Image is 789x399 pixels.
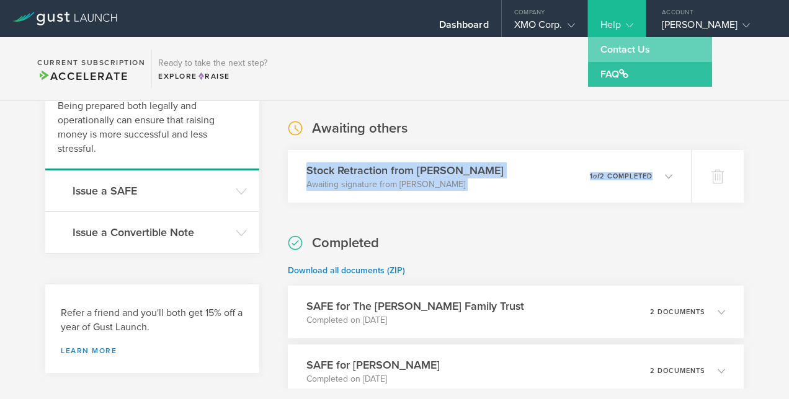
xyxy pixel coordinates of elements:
[514,19,575,37] div: XMO Corp.
[600,19,633,37] div: Help
[37,69,128,83] span: Accelerate
[306,162,504,178] h3: Stock Retraction from [PERSON_NAME]
[288,265,405,276] a: Download all documents (ZIP)
[306,314,524,327] p: Completed on [DATE]
[727,340,789,399] iframe: Chat Widget
[158,71,267,82] div: Explore
[306,298,524,314] h3: SAFE for The [PERSON_NAME] Family Trust
[197,72,230,81] span: Raise
[151,50,274,88] div: Ready to take the next step?ExploreRaise
[73,183,230,199] h3: Issue a SAFE
[439,19,489,37] div: Dashboard
[61,306,244,335] h3: Refer a friend and you'll both get 15% off a year of Gust Launch.
[662,19,767,37] div: [PERSON_NAME]
[312,120,408,138] h2: Awaiting others
[45,72,259,170] div: Fundraising can be a challenging process. Being prepared both legally and operationally can ensur...
[312,234,379,252] h2: Completed
[650,367,705,374] p: 2 documents
[61,347,244,354] a: Learn more
[650,309,705,315] p: 2 documents
[306,373,440,385] p: Completed on [DATE]
[590,173,653,180] p: 1 2 completed
[158,59,267,68] h3: Ready to take the next step?
[73,224,230,240] h3: Issue a Convertible Note
[593,172,600,180] em: of
[37,59,145,66] h2: Current Subscription
[306,357,440,373] h3: SAFE for [PERSON_NAME]
[306,178,504,191] p: Awaiting signature from [PERSON_NAME]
